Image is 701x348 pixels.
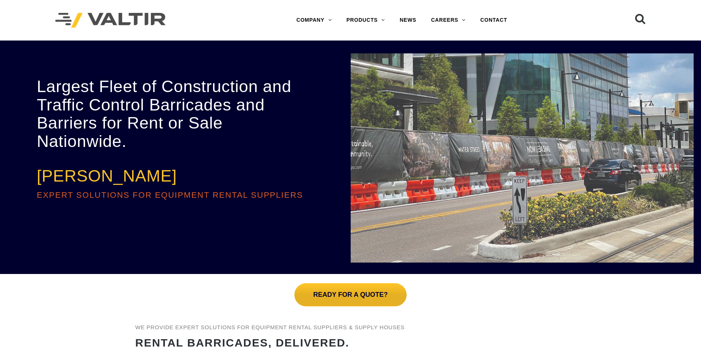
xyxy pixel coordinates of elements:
[294,283,406,306] button: READY FOR A QUOTE?
[135,324,566,331] p: WE PROVIDE EXPERT SOLUTIONS FOR EQUIPMENT RENTAL SUPPLIERS & SUPPLY HOUSES
[339,13,392,28] a: PRODUCTS
[37,167,314,185] h1: [PERSON_NAME]
[351,53,694,263] img: 2001MB Water Filled Barricades with Privacy Screens Tampa - Valtir Rentals
[392,13,424,28] a: NEWS
[55,13,166,28] img: Valtir
[289,13,339,28] a: COMPANY
[473,13,514,28] a: CONTACT
[424,13,473,28] a: CAREERS
[37,191,314,200] h3: EXPERT SOLUTIONS FOR EQUIPMENT RENTAL SUPPLIERS
[37,77,314,150] h1: Largest Fleet of Construction and Traffic Control Barricades and Barriers for Rent or Sale Nation...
